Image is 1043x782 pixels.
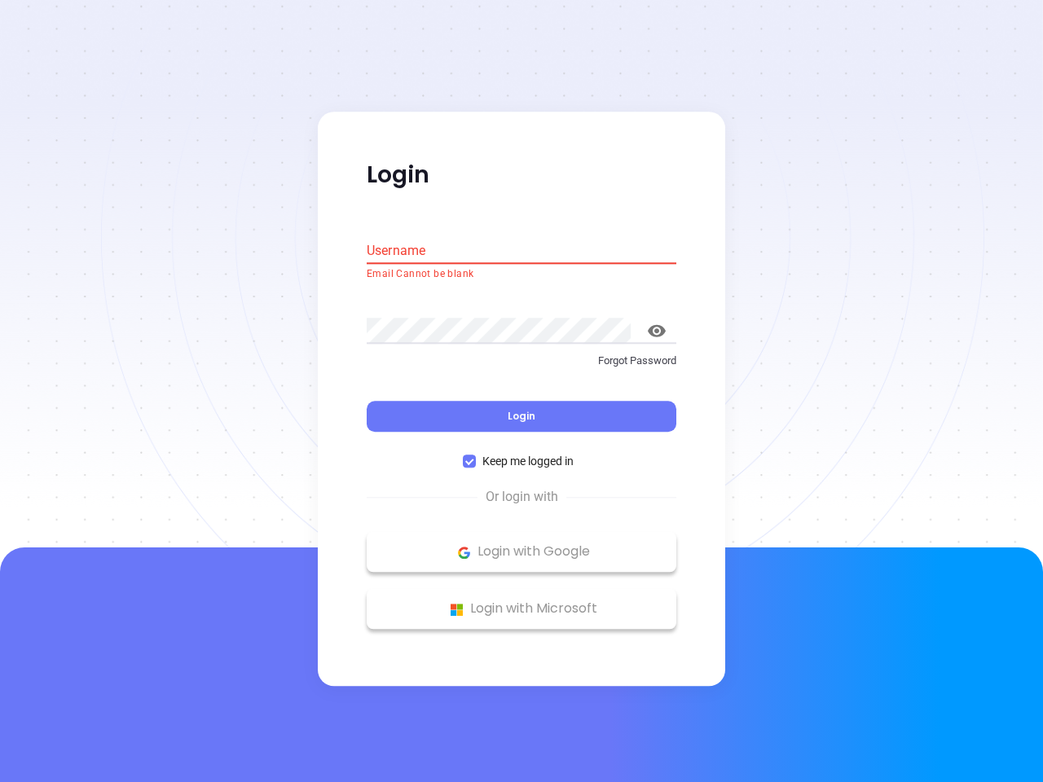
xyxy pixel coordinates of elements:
button: Microsoft Logo Login with Microsoft [367,589,676,630]
p: Login with Microsoft [375,597,668,622]
button: Login [367,402,676,433]
span: Or login with [477,488,566,507]
span: Login [508,410,535,424]
button: Google Logo Login with Google [367,532,676,573]
p: Email Cannot be blank [367,266,676,283]
p: Login [367,160,676,190]
span: Keep me logged in [476,453,580,471]
img: Microsoft Logo [447,600,467,620]
button: toggle password visibility [637,311,676,350]
img: Google Logo [454,543,474,563]
a: Forgot Password [367,353,676,382]
p: Login with Google [375,540,668,565]
p: Forgot Password [367,353,676,369]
